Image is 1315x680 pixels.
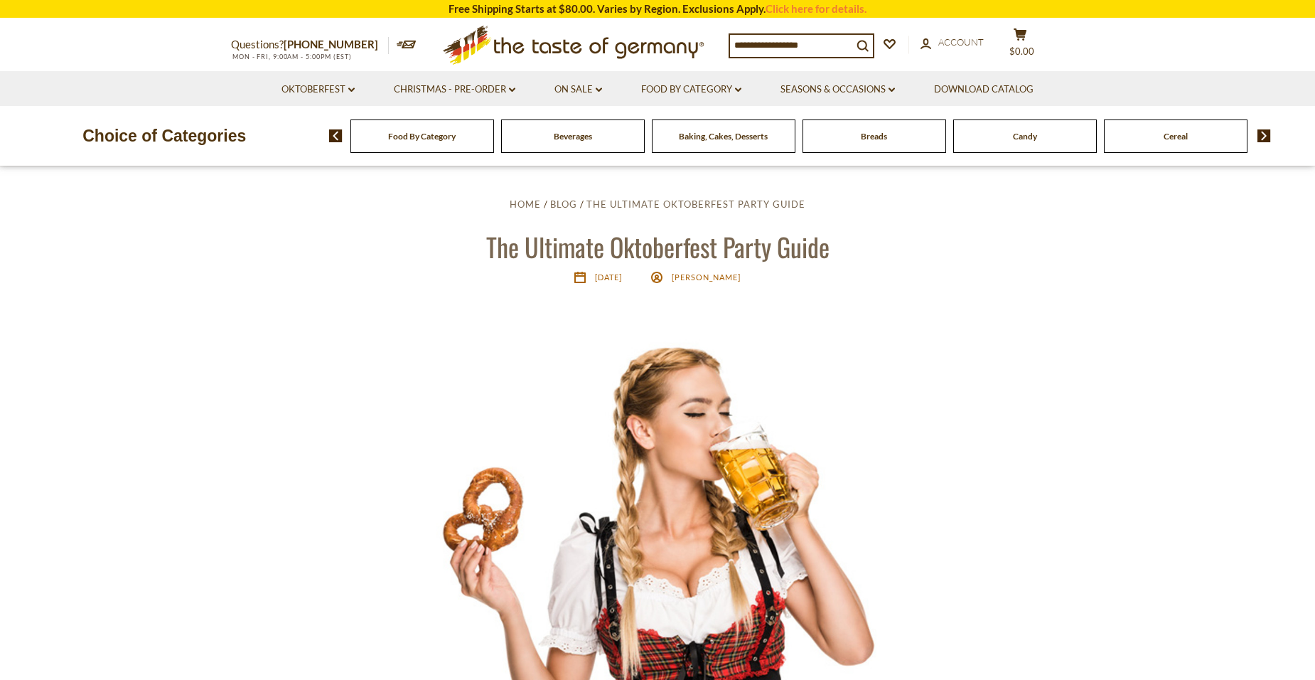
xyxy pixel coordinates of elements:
button: $0.00 [999,28,1041,63]
p: Questions? [231,36,389,54]
a: The Ultimate Oktoberfest Party Guide [586,198,805,210]
img: next arrow [1257,129,1271,142]
a: Candy [1013,131,1037,142]
a: Christmas - PRE-ORDER [394,82,515,97]
img: previous arrow [329,129,343,142]
a: [PHONE_NUMBER] [284,38,378,51]
a: Cereal [1164,131,1188,142]
a: Food By Category [641,82,741,97]
a: Account [920,35,984,51]
a: Food By Category [388,131,456,142]
time: [DATE] [595,272,622,282]
h1: The Ultimate Oktoberfest Party Guide [44,230,1271,262]
a: Home [510,198,541,210]
span: Account [938,36,984,48]
a: Download Catalog [934,82,1034,97]
a: Beverages [554,131,592,142]
a: Click here for details. [766,2,866,15]
a: Baking, Cakes, Desserts [679,131,768,142]
a: Oktoberfest [281,82,355,97]
a: Breads [861,131,887,142]
span: MON - FRI, 9:00AM - 5:00PM (EST) [231,53,352,60]
a: On Sale [554,82,602,97]
a: Blog [550,198,577,210]
a: Seasons & Occasions [780,82,895,97]
span: $0.00 [1009,46,1034,57]
span: [PERSON_NAME] [672,272,741,282]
